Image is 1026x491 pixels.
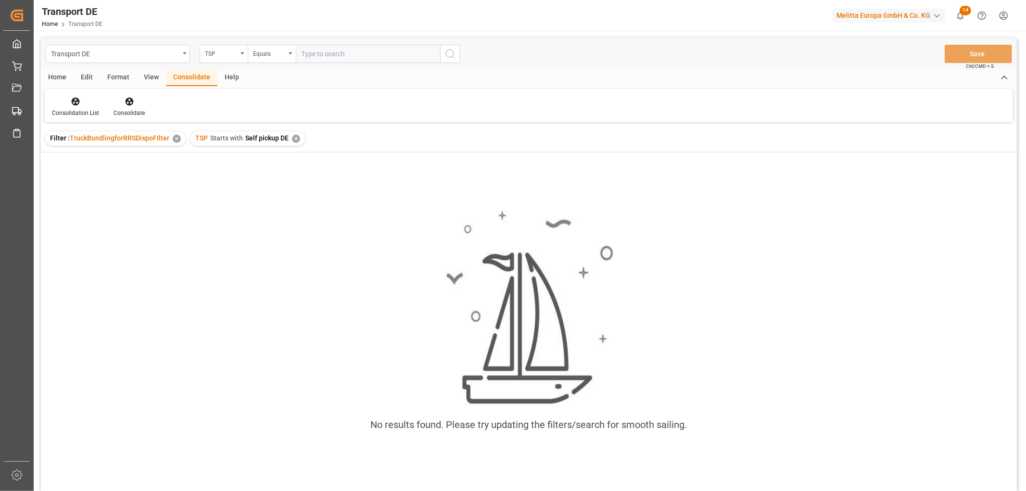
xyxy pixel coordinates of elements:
div: Consolidate [114,109,145,117]
span: 14 [960,6,971,15]
button: open menu [200,45,248,63]
span: Self pickup DE [245,134,289,142]
div: Transport DE [51,47,179,59]
div: Transport DE [42,4,102,19]
span: Starts with [210,134,243,142]
div: Edit [74,70,100,86]
button: Save [945,45,1012,63]
div: View [137,70,166,86]
button: open menu [248,45,296,63]
span: Ctrl/CMD + S [966,63,994,70]
div: Consolidation List [52,109,99,117]
div: ✕ [173,135,181,143]
div: Home [41,70,74,86]
input: Type to search [296,45,440,63]
button: Help Center [971,5,993,26]
button: show 14 new notifications [950,5,971,26]
div: Equals [253,47,286,58]
button: open menu [46,45,190,63]
div: ✕ [292,135,300,143]
div: No results found. Please try updating the filters/search for smooth sailing. [371,417,687,432]
span: TruckBundlingforRRSDispoFIlter [70,134,169,142]
a: Home [42,21,58,27]
span: Filter : [50,134,70,142]
span: TSP [195,134,208,142]
button: search button [440,45,460,63]
div: Format [100,70,137,86]
div: Help [217,70,246,86]
div: Melitta Europa GmbH & Co. KG [833,9,946,23]
div: TSP [205,47,238,58]
img: smooth_sailing.jpeg [445,209,613,405]
button: Melitta Europa GmbH & Co. KG [833,6,950,25]
div: Consolidate [166,70,217,86]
